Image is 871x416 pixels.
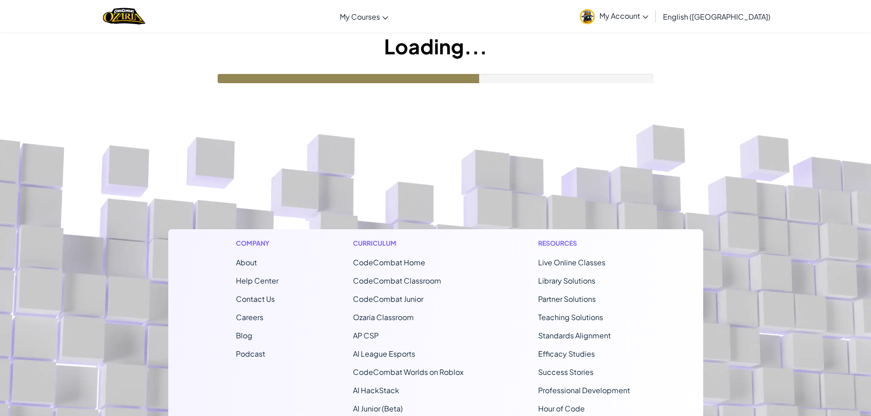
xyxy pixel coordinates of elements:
[663,12,770,21] span: English ([GEOGRAPHIC_DATA])
[103,7,145,26] a: Ozaria by CodeCombat logo
[575,2,653,31] a: My Account
[353,367,464,377] a: CodeCombat Worlds on Roblox
[236,238,278,248] h1: Company
[538,238,636,248] h1: Resources
[538,404,585,413] a: Hour of Code
[538,294,596,304] a: Partner Solutions
[538,276,595,285] a: Library Solutions
[353,349,415,358] a: AI League Esports
[353,385,399,395] a: AI HackStack
[335,4,393,29] a: My Courses
[353,294,423,304] a: CodeCombat Junior
[599,11,648,21] span: My Account
[236,258,257,267] a: About
[538,312,603,322] a: Teaching Solutions
[353,404,403,413] a: AI Junior (Beta)
[353,276,441,285] a: CodeCombat Classroom
[580,9,595,24] img: avatar
[103,7,145,26] img: Home
[658,4,775,29] a: English ([GEOGRAPHIC_DATA])
[236,294,275,304] span: Contact Us
[538,367,593,377] a: Success Stories
[353,312,414,322] a: Ozaria Classroom
[236,331,252,340] a: Blog
[236,312,263,322] a: Careers
[538,349,595,358] a: Efficacy Studies
[538,331,611,340] a: Standards Alignment
[538,385,630,395] a: Professional Development
[340,12,380,21] span: My Courses
[538,258,605,267] a: Live Online Classes
[236,349,265,358] a: Podcast
[236,276,278,285] a: Help Center
[353,331,379,340] a: AP CSP
[353,238,464,248] h1: Curriculum
[353,258,425,267] span: CodeCombat Home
